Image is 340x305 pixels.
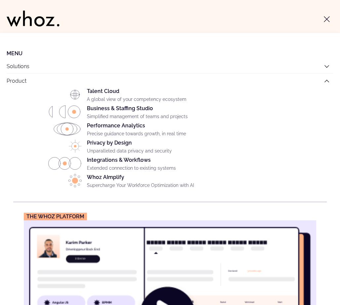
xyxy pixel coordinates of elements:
[87,131,327,137] p: Precise guidance towards growth, in real time
[87,182,327,189] p: Supercharge Your Workforce Optimization with AI
[13,105,327,122] a: Business & Staffing StudioSimplified management of teams and projects
[296,261,331,296] iframe: Chatbot
[7,74,333,88] button: Product
[69,140,82,153] img: PICTO_CONFIANCE_NUMERIQUE.svg
[13,174,327,191] a: Whoz AImplifySupercharge Your Workforce Optimization with AI
[7,59,333,73] button: Solutions
[13,122,327,140] a: Performance AnalyticsPrecise guidance towards growth, in real time
[87,88,327,105] div: Talent Cloud
[13,88,327,105] a: Talent CloudA global view of your competency ecosystem
[87,96,327,103] p: A global view of your competency ecosystem
[87,148,327,154] p: Unparalleled data privacy and security
[13,140,327,157] a: Privacy by DesignUnparalleled data privacy and security
[68,174,82,187] img: PICTO_ECLAIRER-1-e1756198033837.png
[87,157,327,174] div: Integrations & Workflows
[24,213,87,220] figcaption: The Whoz platform
[48,157,82,170] img: PICTO_INTEGRATION.svg
[320,13,333,26] button: Toggle menu
[7,78,26,84] a: Product
[87,105,327,122] div: Business & Staffing Studio
[87,174,327,191] div: Whoz AImplify
[53,122,82,136] img: HP_PICTO_ANALYSE_DE_PERFORMANCES.svg
[48,105,82,118] img: HP_PICTO_GESTION-PORTEFEUILLE-PROJETS.svg
[87,165,327,172] p: Extended connection to existing systems
[87,140,327,157] div: Privacy by Design
[68,88,82,101] img: HP_PICTO_CARTOGRAPHIE-1.svg
[87,113,327,120] p: Simplified management of teams and projects
[7,50,333,57] li: Menu
[87,122,327,140] div: Performance Analytics
[13,157,327,174] a: Integrations & WorkflowsExtended connection to existing systems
